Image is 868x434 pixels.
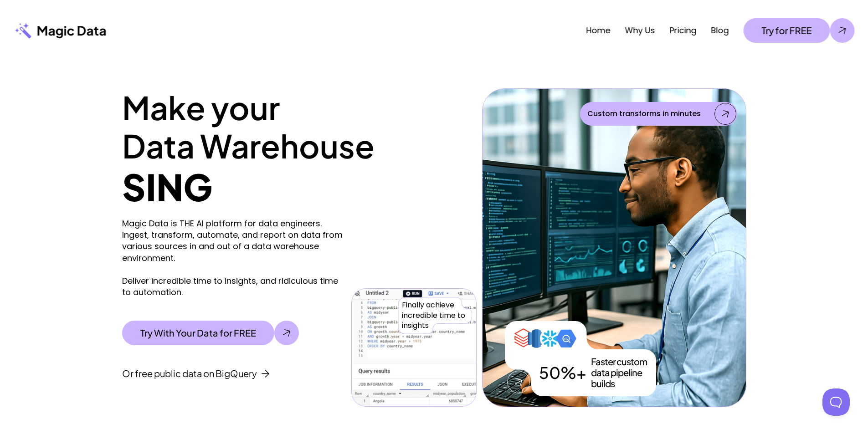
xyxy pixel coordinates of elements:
[711,25,729,36] a: Blog
[743,18,854,43] a: Try for FREE
[122,218,347,298] p: Magic Data is THE AI platform for data engineers. Ingest, transform, automate, and report on data...
[122,321,299,345] a: Try With Your Data for FREE
[822,388,850,416] iframe: Toggle Customer Support
[122,368,257,379] p: Or free public data on BigQuery
[761,25,812,36] p: Try for FREE
[580,102,737,126] a: Custom transforms in minutes
[122,88,477,165] h1: Make your Data Warehouse
[591,356,658,389] p: Faster custom data pipeline builds
[669,25,696,36] a: Pricing
[36,22,106,39] p: Magic Data
[625,25,655,36] a: Why Us
[587,108,701,119] p: Custom transforms in minutes
[402,300,468,331] p: Finally achieve incredible time to insights
[586,25,610,36] a: Home
[122,163,212,209] strong: SING
[140,327,256,338] p: Try With Your Data for FREE
[122,368,269,379] a: Or free public data on BigQuery
[539,363,586,382] p: 50%+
